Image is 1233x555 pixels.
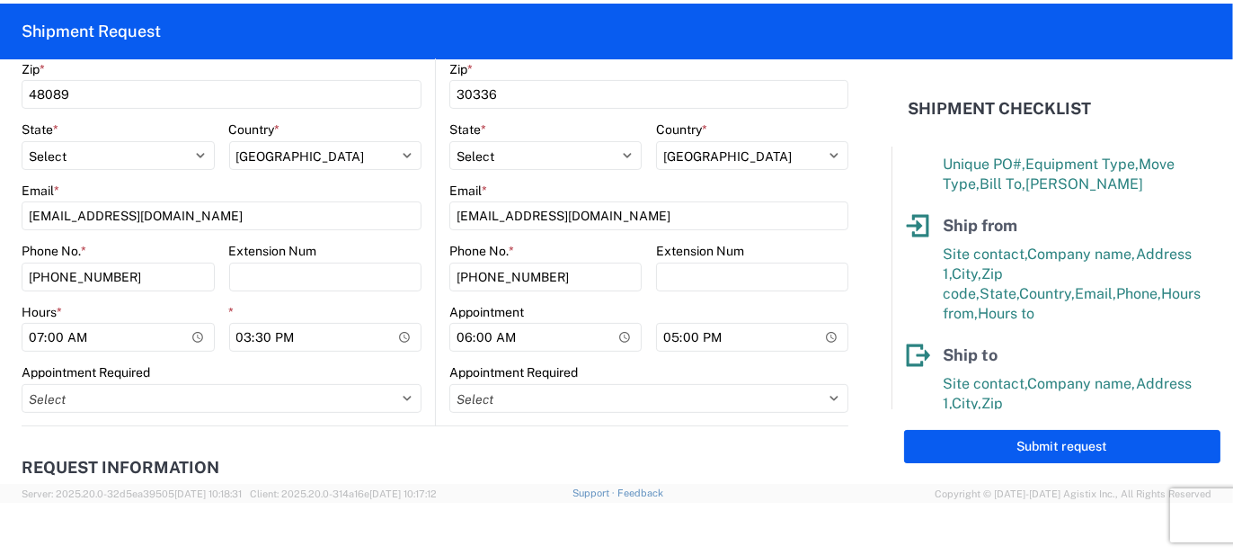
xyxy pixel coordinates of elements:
[22,21,161,42] h2: Shipment Request
[22,243,86,259] label: Phone No.
[1025,175,1143,192] span: [PERSON_NAME]
[952,395,981,412] span: City,
[943,345,998,364] span: Ship to
[1019,285,1075,302] span: Country,
[952,265,981,282] span: City,
[935,486,1211,502] span: Copyright © [DATE]-[DATE] Agistix Inc., All Rights Reserved
[572,488,617,498] a: Support
[943,246,1027,263] span: Site contact,
[617,488,663,498] a: Feedback
[978,305,1034,322] span: Hours to
[449,304,524,320] label: Appointment
[174,488,242,499] span: [DATE] 10:18:31
[943,156,1025,173] span: Unique PO#,
[980,175,1025,192] span: Bill To,
[22,183,59,199] label: Email
[1027,375,1136,392] span: Company name,
[369,488,437,499] span: [DATE] 10:17:12
[1116,285,1161,302] span: Phone,
[229,243,317,259] label: Extension Num
[908,98,1091,120] h2: Shipment Checklist
[904,430,1220,463] button: Submit request
[1027,246,1136,263] span: Company name,
[1025,156,1139,173] span: Equipment Type,
[250,488,437,499] span: Client: 2025.20.0-314a16e
[943,375,1027,392] span: Site contact,
[449,364,578,380] label: Appointment Required
[22,364,150,380] label: Appointment Required
[449,61,473,77] label: Zip
[22,61,45,77] label: Zip
[656,121,707,138] label: Country
[22,304,62,320] label: Hours
[22,459,219,477] h2: Request Information
[980,285,1019,302] span: State,
[22,121,58,138] label: State
[22,488,242,499] span: Server: 2025.20.0-32d5ea39505
[656,243,744,259] label: Extension Num
[449,183,487,199] label: Email
[449,121,486,138] label: State
[229,121,280,138] label: Country
[943,216,1017,235] span: Ship from
[449,243,514,259] label: Phone No.
[1075,285,1116,302] span: Email,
